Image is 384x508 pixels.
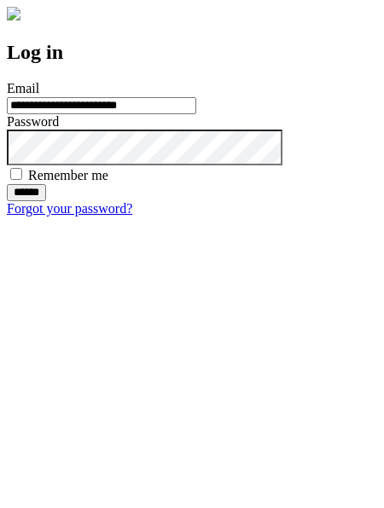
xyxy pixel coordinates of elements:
[7,201,132,216] a: Forgot your password?
[7,7,20,20] img: logo-4e3dc11c47720685a147b03b5a06dd966a58ff35d612b21f08c02c0306f2b779.png
[7,114,59,129] label: Password
[28,168,108,182] label: Remember me
[7,41,377,64] h2: Log in
[7,81,39,95] label: Email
